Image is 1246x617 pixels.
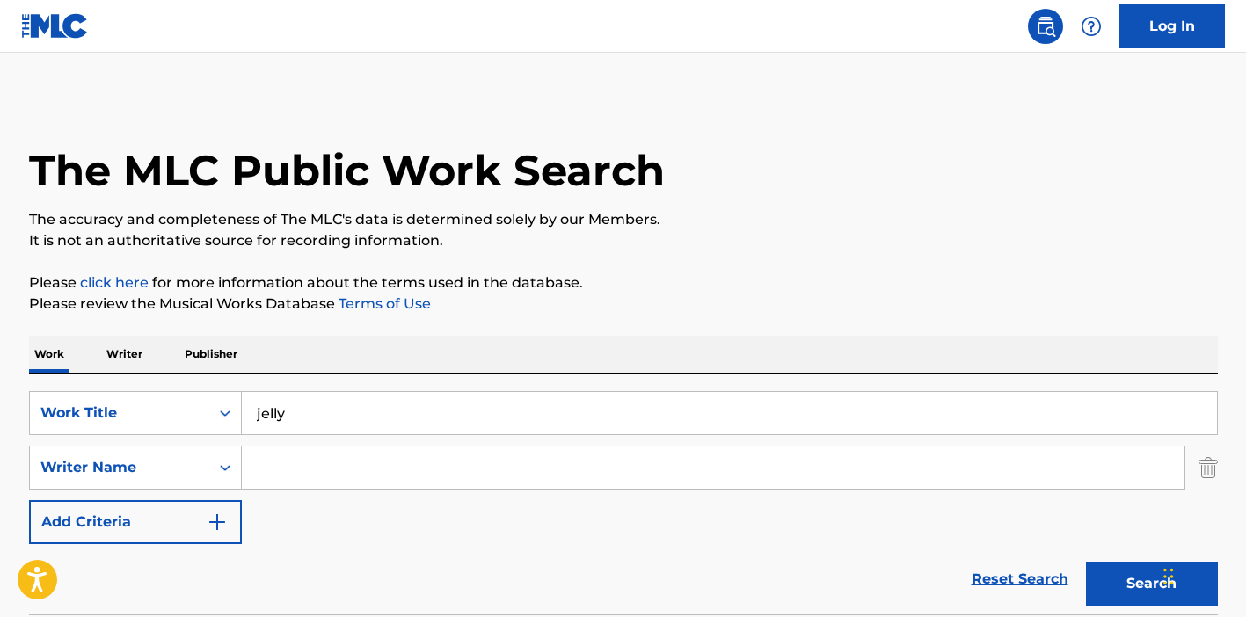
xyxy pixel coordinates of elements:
img: help [1081,16,1102,37]
img: 9d2ae6d4665cec9f34b9.svg [207,512,228,533]
a: Log In [1119,4,1225,48]
img: search [1035,16,1056,37]
a: Public Search [1028,9,1063,44]
img: Delete Criterion [1199,446,1218,490]
img: MLC Logo [21,13,89,39]
div: Work Title [40,403,199,424]
p: Writer [101,336,148,373]
a: Reset Search [963,560,1077,599]
p: It is not an authoritative source for recording information. [29,230,1218,251]
p: Please for more information about the terms used in the database. [29,272,1218,294]
form: Search Form [29,391,1218,614]
iframe: Chat Widget [1158,533,1246,617]
div: Help [1074,9,1109,44]
p: The accuracy and completeness of The MLC's data is determined solely by our Members. [29,209,1218,230]
button: Add Criteria [29,500,242,544]
button: Search [1086,562,1218,606]
a: click here [80,274,149,291]
p: Please review the Musical Works Database [29,294,1218,315]
p: Publisher [179,336,243,373]
p: Work [29,336,69,373]
div: Drag [1163,550,1174,603]
a: Terms of Use [335,295,431,312]
div: Writer Name [40,457,199,478]
h1: The MLC Public Work Search [29,144,665,197]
